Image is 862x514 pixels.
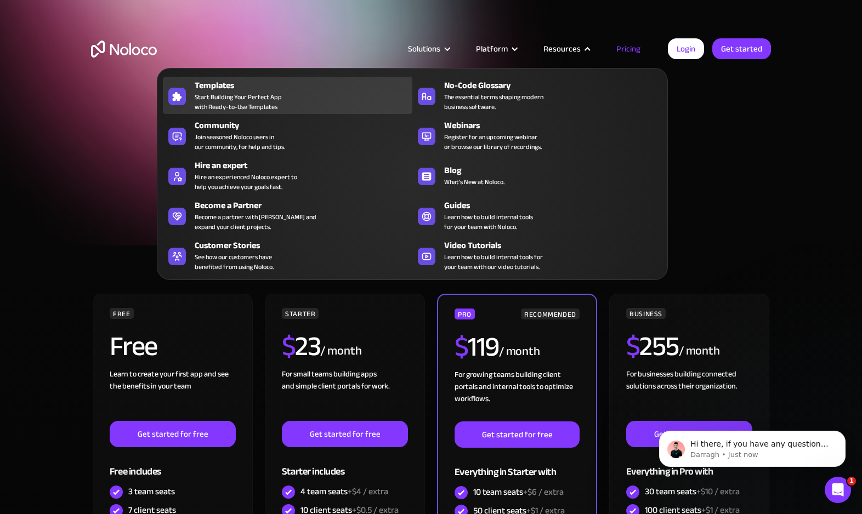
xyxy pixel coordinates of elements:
div: FREE [110,308,134,319]
a: CommunityJoin seasoned Noloco users inour community, for help and tips. [163,117,412,154]
span: +$10 / extra [696,483,740,500]
div: Resources [543,42,581,56]
a: Get started for free [110,421,236,447]
span: Join seasoned Noloco users in our community, for help and tips. [195,132,285,152]
div: Templates [195,79,417,92]
span: +$4 / extra [348,483,388,500]
a: Login [668,38,704,59]
div: Solutions [394,42,462,56]
a: Customer StoriesSee how our customers havebenefited from using Noloco. [163,237,412,274]
a: Hire an expertHire an experienced Noloco expert tohelp you achieve your goals fast. [163,157,412,194]
div: Everything in Pro with [626,447,752,483]
span: 1 [847,477,856,486]
a: GuidesLearn how to build internal toolsfor your team with Noloco. [412,197,662,234]
h2: 255 [626,333,679,360]
span: $ [282,321,296,372]
span: $ [626,321,640,372]
div: Platform [462,42,530,56]
div: PRO [455,309,475,319]
div: Guides [444,199,667,212]
span: See how our customers have benefited from using Noloco. [195,252,274,272]
div: For growing teams building client portals and internal tools to optimize workflows. [455,369,580,421]
div: Solutions [408,42,440,56]
span: What's New at Noloco. [444,177,504,187]
div: / month [679,342,720,360]
div: 4 team seats [300,486,388,498]
div: / month [499,343,540,361]
h2: 119 [455,333,499,361]
div: / month [320,342,361,360]
div: Resources [530,42,603,56]
h2: Free [110,333,157,360]
a: Pricing [603,42,654,56]
span: Learn how to build internal tools for your team with our video tutorials. [444,252,543,272]
div: Free includes [110,447,236,483]
div: Everything in Starter with [455,448,580,483]
div: Blog [444,164,667,177]
span: Register for an upcoming webinar or browse our library of recordings. [444,132,542,152]
div: Hire an expert [195,159,417,172]
div: RECOMMENDED [521,309,580,319]
div: Webinars [444,119,667,132]
div: For small teams building apps and simple client portals for work. ‍ [282,368,408,421]
a: Become a PartnerBecome a partner with [PERSON_NAME] andexpand your client projects. [163,197,412,234]
a: Get started for free [626,421,752,447]
div: Starter includes [282,447,408,483]
div: For businesses building connected solutions across their organization. ‍ [626,368,752,421]
div: Learn to create your first app and see the benefits in your team ‍ [110,368,236,421]
nav: Resources [157,53,668,280]
div: STARTER [282,308,319,319]
div: Become a Partner [195,199,417,212]
a: Get started [712,38,771,59]
div: Community [195,119,417,132]
div: 3 team seats [128,486,175,498]
a: WebinarsRegister for an upcoming webinaror browse our library of recordings. [412,117,662,154]
div: 10 team seats [473,486,564,498]
a: home [91,41,157,58]
a: Video TutorialsLearn how to build internal tools foryour team with our video tutorials. [412,237,662,274]
h2: 23 [282,333,321,360]
span: Start Building Your Perfect App with Ready-to-Use Templates [195,92,282,112]
div: Platform [476,42,508,56]
span: +$6 / extra [523,484,564,500]
a: Get started for free [455,421,580,448]
iframe: Intercom live chat [825,477,851,503]
span: $ [455,321,468,373]
h1: A plan for organizations of all sizes [91,93,771,126]
div: Hire an experienced Noloco expert to help you achieve your goals fast. [195,172,297,192]
div: Customer Stories [195,239,417,252]
div: BUSINESS [626,308,666,319]
div: No-Code Glossary [444,79,667,92]
div: Become a partner with [PERSON_NAME] and expand your client projects. [195,212,316,232]
span: Learn how to build internal tools for your team with Noloco. [444,212,533,232]
a: BlogWhat's New at Noloco. [412,157,662,194]
a: No-Code GlossaryThe essential terms shaping modernbusiness software. [412,77,662,114]
a: Get started for free [282,421,408,447]
iframe: Intercom notifications message [643,408,862,484]
div: 30 team seats [645,486,740,498]
span: The essential terms shaping modern business software. [444,92,543,112]
a: TemplatesStart Building Your Perfect Appwith Ready-to-Use Templates [163,77,412,114]
div: Video Tutorials [444,239,667,252]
